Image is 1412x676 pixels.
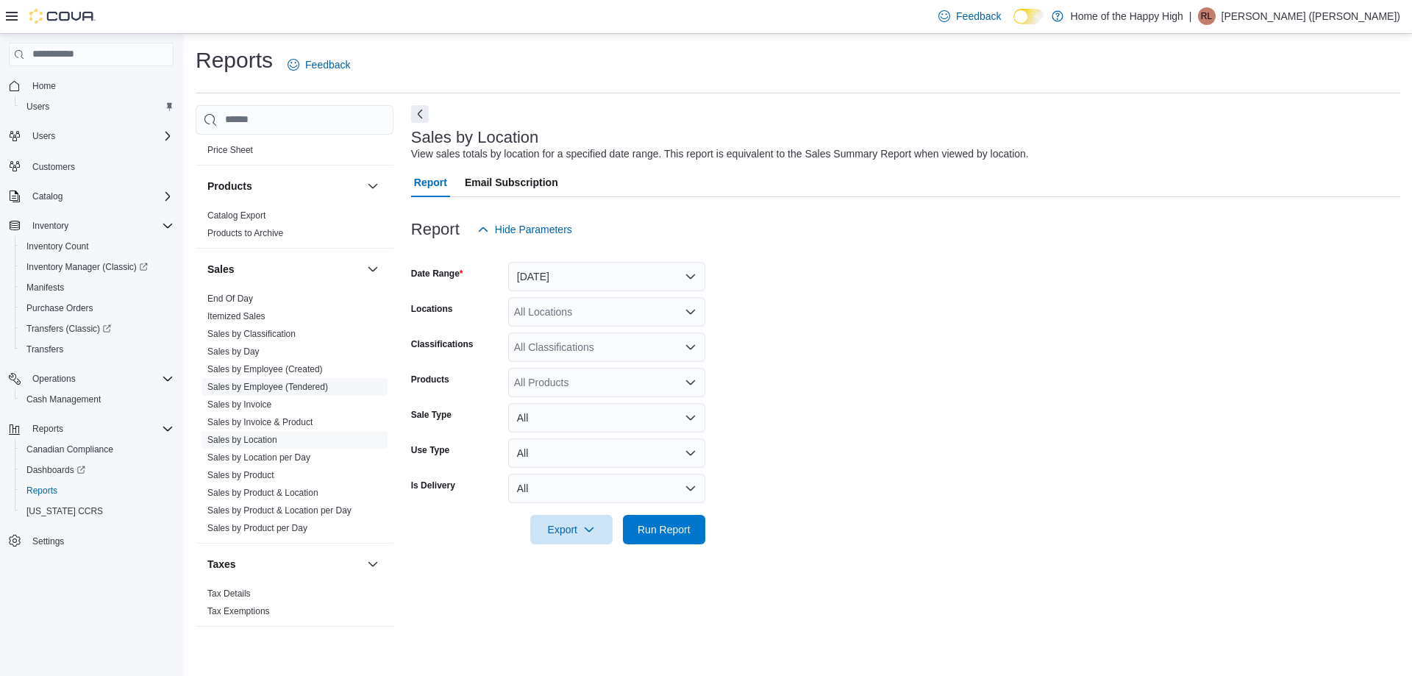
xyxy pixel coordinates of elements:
span: Settings [32,536,64,547]
button: Next [411,105,429,123]
a: Home [26,77,62,95]
a: Canadian Compliance [21,441,119,458]
span: Settings [26,532,174,550]
button: All [508,403,705,433]
img: Cova [29,9,96,24]
span: Washington CCRS [21,502,174,520]
div: Taxes [196,585,393,626]
button: All [508,474,705,503]
span: Inventory Count [21,238,174,255]
span: Catalog Export [207,210,265,221]
span: Sales by Location [207,434,277,446]
span: Manifests [26,282,64,293]
h1: Reports [196,46,273,75]
a: Dashboards [15,460,179,480]
a: Sales by Location [207,435,277,445]
span: Tax Exemptions [207,605,270,617]
a: Purchase Orders [21,299,99,317]
button: Sales [207,262,361,277]
span: Home [32,80,56,92]
button: Reports [26,420,69,438]
span: Reports [26,420,174,438]
button: Users [15,96,179,117]
span: Sales by Product & Location [207,487,318,499]
span: Inventory Count [26,241,89,252]
a: Feedback [282,50,356,79]
label: Sale Type [411,409,452,421]
button: Inventory [3,216,179,236]
button: Catalog [26,188,68,205]
label: Is Delivery [411,480,455,491]
button: Run Report [623,515,705,544]
div: Pricing [196,141,393,165]
span: Operations [26,370,174,388]
span: Sales by Day [207,346,260,357]
span: Inventory [26,217,174,235]
span: Canadian Compliance [26,444,113,455]
a: Inventory Manager (Classic) [21,258,154,276]
a: Sales by Location per Day [207,452,310,463]
span: Dark Mode [1013,24,1014,25]
button: Open list of options [685,341,696,353]
span: Sales by Invoice & Product [207,416,313,428]
span: Inventory Manager (Classic) [21,258,174,276]
span: Users [32,130,55,142]
a: Transfers (Classic) [15,319,179,339]
div: Rebecca Lemesurier (Durette) [1198,7,1216,25]
a: Sales by Product [207,470,274,480]
span: Reports [26,485,57,497]
span: Hide Parameters [495,222,572,237]
span: Inventory [32,220,68,232]
button: Operations [3,369,179,389]
a: Users [21,98,55,115]
div: Sales [196,290,393,543]
span: Home [26,77,174,95]
a: Products to Archive [207,228,283,238]
h3: Taxes [207,557,236,572]
a: Tax Details [207,588,251,599]
span: Report [414,168,447,197]
span: Catalog [26,188,174,205]
span: Canadian Compliance [21,441,174,458]
p: [PERSON_NAME] ([PERSON_NAME]) [1222,7,1401,25]
button: Users [26,127,61,145]
span: Sales by Product & Location per Day [207,505,352,516]
span: [US_STATE] CCRS [26,505,103,517]
h3: Sales by Location [411,129,539,146]
span: Itemized Sales [207,310,265,322]
a: Price Sheet [207,145,253,155]
span: Users [21,98,174,115]
label: Use Type [411,444,449,456]
span: Purchase Orders [26,302,93,314]
a: [US_STATE] CCRS [21,502,109,520]
span: Cash Management [21,391,174,408]
span: Transfers (Classic) [21,320,174,338]
span: Manifests [21,279,174,296]
a: Settings [26,533,70,550]
button: Open list of options [685,306,696,318]
button: Cash Management [15,389,179,410]
a: Sales by Employee (Tendered) [207,382,328,392]
button: Products [364,177,382,195]
span: Tax Details [207,588,251,599]
button: Inventory [26,217,74,235]
span: Transfers (Classic) [26,323,111,335]
a: Manifests [21,279,70,296]
span: Dashboards [26,464,85,476]
span: Customers [32,161,75,173]
button: Catalog [3,186,179,207]
a: Tax Exemptions [207,606,270,616]
a: Sales by Product & Location per Day [207,505,352,516]
span: Users [26,127,174,145]
span: End Of Day [207,293,253,305]
nav: Complex example [9,69,174,590]
span: Users [26,101,49,113]
button: Settings [3,530,179,552]
a: Sales by Classification [207,329,296,339]
button: [US_STATE] CCRS [15,501,179,522]
button: Taxes [207,557,361,572]
a: Cash Management [21,391,107,408]
a: Sales by Invoice [207,399,271,410]
span: Cash Management [26,394,101,405]
h3: Report [411,221,460,238]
